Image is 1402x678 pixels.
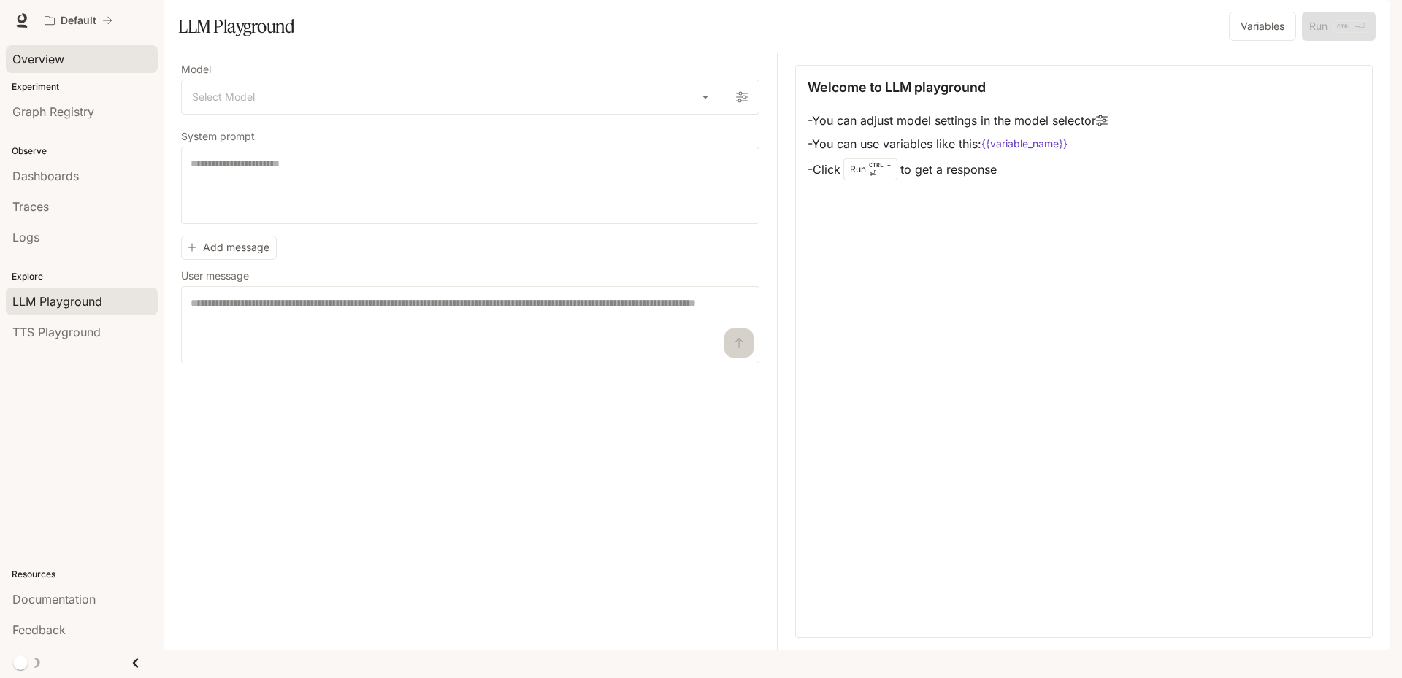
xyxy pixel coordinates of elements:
[192,90,255,104] span: Select Model
[178,12,294,41] h1: LLM Playground
[869,161,891,178] p: ⏎
[181,236,277,260] button: Add message
[808,109,1108,132] li: - You can adjust model settings in the model selector
[182,80,724,114] div: Select Model
[1229,12,1296,41] button: Variables
[808,155,1108,183] li: - Click to get a response
[869,161,891,169] p: CTRL +
[181,131,255,142] p: System prompt
[181,64,211,74] p: Model
[38,6,119,35] button: All workspaces
[808,132,1108,155] li: - You can use variables like this:
[61,15,96,27] p: Default
[808,77,986,97] p: Welcome to LLM playground
[181,271,249,281] p: User message
[981,136,1068,151] code: {{variable_name}}
[843,158,897,180] div: Run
